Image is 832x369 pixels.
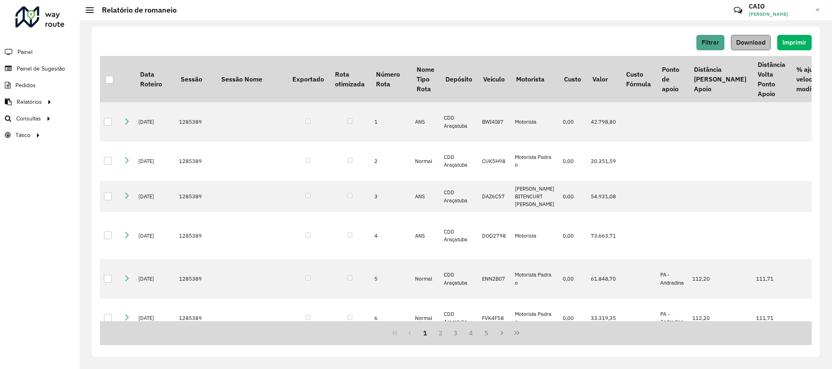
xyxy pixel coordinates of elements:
[587,142,620,181] td: 20.351,59
[752,298,791,338] td: 111,71
[511,142,559,181] td: Motorista Padra o
[448,325,464,341] button: 3
[17,98,42,106] span: Relatórios
[15,131,30,139] span: Tático
[587,181,620,212] td: 54.931,08
[620,56,656,102] th: Custo Fórmula
[134,259,175,298] td: [DATE]
[729,2,747,19] a: Contato Rápido
[370,56,411,102] th: Número Rota
[329,56,370,102] th: Rota otimizada
[777,35,812,50] button: Imprimir
[134,181,175,212] td: [DATE]
[175,181,216,212] td: 1285389
[16,114,41,123] span: Consultas
[656,259,688,298] td: PA - Andradina
[175,102,216,142] td: 1285389
[440,142,478,181] td: CDD Araçatuba
[478,212,511,259] td: DOD2798
[559,298,587,338] td: 0,00
[134,56,175,102] th: Data Roteiro
[216,56,287,102] th: Sessão Nome
[370,102,411,142] td: 1
[478,181,511,212] td: DAZ6C57
[509,325,525,341] button: Last Page
[511,181,559,212] td: [PERSON_NAME] BITENCURT [PERSON_NAME]
[411,142,440,181] td: Normal
[440,102,478,142] td: CDD Araçatuba
[411,56,440,102] th: Nome Tipo Rota
[94,6,177,15] h2: Relatório de romaneio
[370,181,411,212] td: 3
[478,56,511,102] th: Veículo
[440,298,478,338] td: CDD Araçatuba
[17,48,32,56] span: Painel
[417,325,433,341] button: 1
[370,142,411,181] td: 2
[587,212,620,259] td: 73.663,71
[752,259,791,298] td: 111,71
[511,102,559,142] td: Motorista
[736,39,765,46] span: Download
[478,142,511,181] td: CUK5H98
[134,142,175,181] td: [DATE]
[411,259,440,298] td: Normal
[440,212,478,259] td: CDD Araçatuba
[478,259,511,298] td: ENN2B07
[511,212,559,259] td: Motorista
[134,298,175,338] td: [DATE]
[440,56,478,102] th: Depósito
[17,64,65,73] span: Painel de Sugestão
[559,212,587,259] td: 0,00
[134,212,175,259] td: [DATE]
[440,259,478,298] td: CDD Araçatuba
[15,81,36,90] span: Pedidos
[559,102,587,142] td: 0,00
[479,325,494,341] button: 5
[463,325,479,341] button: 4
[411,181,440,212] td: ANS
[287,56,329,102] th: Exportado
[370,212,411,259] td: 4
[696,35,724,50] button: Filtrar
[175,298,216,338] td: 1285389
[370,298,411,338] td: 6
[175,259,216,298] td: 1285389
[702,39,719,46] span: Filtrar
[511,56,559,102] th: Motorista
[587,298,620,338] td: 33.319,35
[688,259,752,298] td: 112,20
[749,2,810,10] h3: CAIO
[134,102,175,142] td: [DATE]
[494,325,510,341] button: Next Page
[440,181,478,212] td: CDD Araçatuba
[370,259,411,298] td: 5
[688,298,752,338] td: 112,20
[752,56,791,102] th: Distância Volta Ponto Apoio
[782,39,806,46] span: Imprimir
[411,298,440,338] td: Normal
[411,212,440,259] td: ANS
[656,56,688,102] th: Ponto de apoio
[559,181,587,212] td: 0,00
[511,259,559,298] td: Motorista Padra o
[511,298,559,338] td: Motorista Padra o
[731,35,771,50] button: Download
[175,212,216,259] td: 1285389
[433,325,448,341] button: 2
[478,298,511,338] td: FVK4F58
[587,102,620,142] td: 42.798,80
[559,56,587,102] th: Custo
[749,11,810,18] span: [PERSON_NAME]
[559,259,587,298] td: 0,00
[587,56,620,102] th: Valor
[656,298,688,338] td: PA - Andradina
[688,56,752,102] th: Distância [PERSON_NAME] Apoio
[587,259,620,298] td: 61.848,70
[559,142,587,181] td: 0,00
[411,102,440,142] td: ANS
[175,56,216,102] th: Sessão
[175,142,216,181] td: 1285389
[478,102,511,142] td: BWI4I87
